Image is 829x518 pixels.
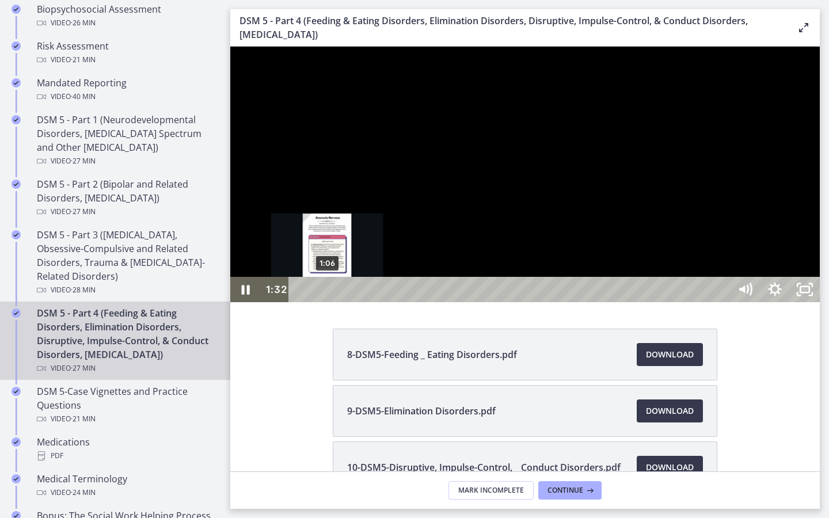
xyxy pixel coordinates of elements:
[37,412,216,426] div: Video
[530,230,560,256] button: Show settings menu
[71,412,96,426] span: · 21 min
[37,2,216,30] div: Biopsychosocial Assessment
[71,205,96,219] span: · 27 min
[71,53,96,67] span: · 21 min
[37,113,216,168] div: DSM 5 - Part 1 (Neurodevelopmental Disorders, [MEDICAL_DATA] Spectrum and Other [MEDICAL_DATA])
[71,154,96,168] span: · 27 min
[37,384,216,426] div: DSM 5-Case Vignettes and Practice Questions
[37,90,216,104] div: Video
[37,228,216,297] div: DSM 5 - Part 3 ([MEDICAL_DATA], Obsessive-Compulsive and Related Disorders, Trauma & [MEDICAL_DAT...
[71,16,96,30] span: · 26 min
[37,306,216,375] div: DSM 5 - Part 4 (Feeding & Eating Disorders, Elimination Disorders, Disruptive, Impulse-Control, &...
[500,230,530,256] button: Mute
[646,404,694,418] span: Download
[637,456,703,479] a: Download
[239,14,778,41] h3: DSM 5 - Part 4 (Feeding & Eating Disorders, Elimination Disorders, Disruptive, Impulse-Control, &...
[37,361,216,375] div: Video
[230,47,820,302] iframe: Video Lesson
[12,387,21,396] i: Completed
[37,283,216,297] div: Video
[71,283,96,297] span: · 28 min
[37,39,216,67] div: Risk Assessment
[71,486,96,500] span: · 24 min
[37,205,216,219] div: Video
[37,154,216,168] div: Video
[538,481,602,500] button: Continue
[560,230,590,256] button: Unfullscreen
[12,437,21,447] i: Completed
[12,474,21,483] i: Completed
[37,53,216,67] div: Video
[347,404,496,418] span: 9-DSM5-Elimination Disorders.pdf
[37,449,216,463] div: PDF
[12,115,21,124] i: Completed
[646,348,694,361] span: Download
[71,361,96,375] span: · 27 min
[12,5,21,14] i: Completed
[37,177,216,219] div: DSM 5 - Part 2 (Bipolar and Related Disorders, [MEDICAL_DATA])
[12,308,21,318] i: Completed
[37,435,216,463] div: Medications
[12,78,21,87] i: Completed
[547,486,583,495] span: Continue
[37,486,216,500] div: Video
[347,348,517,361] span: 8-DSM5-Feeding _ Eating Disorders.pdf
[12,41,21,51] i: Completed
[646,460,694,474] span: Download
[448,481,534,500] button: Mark Incomplete
[37,76,216,104] div: Mandated Reporting
[37,472,216,500] div: Medical Terminology
[637,343,703,366] a: Download
[12,180,21,189] i: Completed
[637,399,703,422] a: Download
[37,16,216,30] div: Video
[71,90,96,104] span: · 40 min
[458,486,524,495] span: Mark Incomplete
[347,460,621,474] span: 10-DSM5-Disruptive, Impulse-Control, _ Conduct Disorders.pdf
[12,230,21,239] i: Completed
